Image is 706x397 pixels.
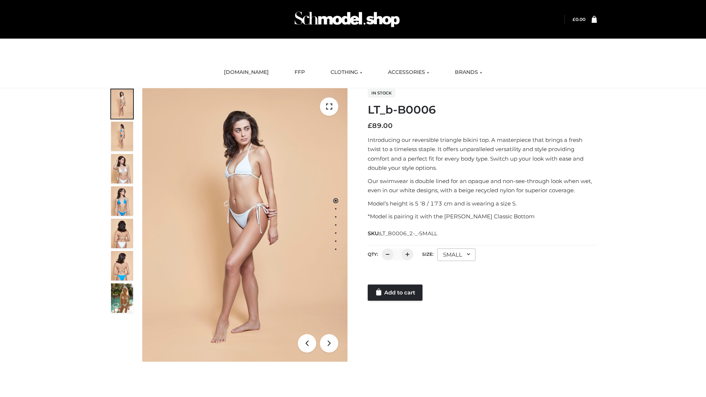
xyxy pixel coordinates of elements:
[380,230,437,237] span: LT_B0006_2-_-SMALL
[218,64,274,81] a: [DOMAIN_NAME]
[111,154,133,183] img: ArielClassicBikiniTop_CloudNine_AzureSky_OW114ECO_3-scaled.jpg
[368,103,597,117] h1: LT_b-B0006
[325,64,368,81] a: CLOTHING
[422,251,434,257] label: Size:
[111,251,133,280] img: ArielClassicBikiniTop_CloudNine_AzureSky_OW114ECO_8-scaled.jpg
[368,176,597,195] p: Our swimwear is double lined for an opaque and non-see-through look when wet, even in our white d...
[368,285,422,301] a: Add to cart
[382,64,435,81] a: ACCESSORIES
[111,89,133,119] img: ArielClassicBikiniTop_CloudNine_AzureSky_OW114ECO_1-scaled.jpg
[368,199,597,208] p: Model’s height is 5 ‘8 / 173 cm and is wearing a size S.
[573,17,585,22] bdi: 0.00
[368,251,378,257] label: QTY:
[368,89,395,97] span: In stock
[142,88,347,362] img: ArielClassicBikiniTop_CloudNine_AzureSky_OW114ECO_1
[289,64,310,81] a: FFP
[368,122,393,130] bdi: 89.00
[437,248,475,261] div: SMALL
[111,219,133,248] img: ArielClassicBikiniTop_CloudNine_AzureSky_OW114ECO_7-scaled.jpg
[368,122,372,130] span: £
[111,283,133,313] img: Arieltop_CloudNine_AzureSky2.jpg
[449,64,488,81] a: BRANDS
[368,229,438,238] span: SKU:
[573,17,585,22] a: £0.00
[368,212,597,221] p: *Model is pairing it with the [PERSON_NAME] Classic Bottom
[573,17,575,22] span: £
[292,5,402,34] img: Schmodel Admin 964
[111,122,133,151] img: ArielClassicBikiniTop_CloudNine_AzureSky_OW114ECO_2-scaled.jpg
[111,186,133,216] img: ArielClassicBikiniTop_CloudNine_AzureSky_OW114ECO_4-scaled.jpg
[368,135,597,173] p: Introducing our reversible triangle bikini top. A masterpiece that brings a fresh twist to a time...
